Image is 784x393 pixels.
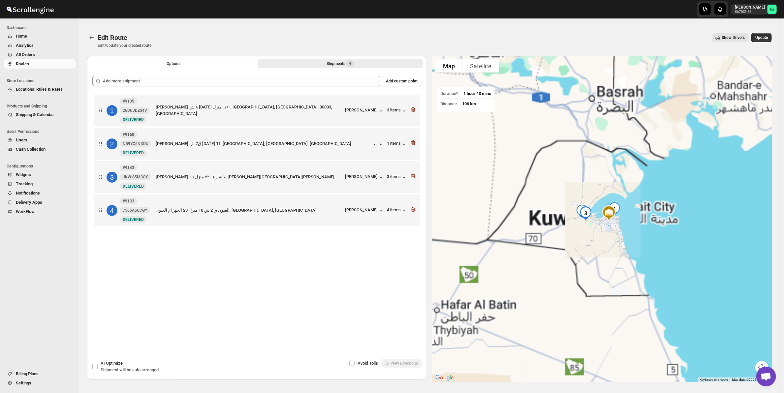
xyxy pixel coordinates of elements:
[732,378,757,381] span: Map data ©2025
[434,374,455,382] img: Google
[16,181,33,186] span: Tracking
[345,174,384,181] button: [PERSON_NAME]
[577,204,595,223] div: 3
[123,108,147,113] span: 26DUJDZS4V
[4,136,76,145] button: Users
[7,164,76,169] span: Configurations
[345,207,384,214] button: [PERSON_NAME]
[16,87,63,92] span: Locations, Rules & Rates
[107,138,117,149] div: 2
[4,179,76,189] button: Tracking
[94,195,420,226] div: 4#91337586A5UCGYNewDELIVEREDالعيون ق 2 ش 10 منزل 23 الجهراء, العيون, [GEOGRAPHIC_DATA], [GEOGRAPH...
[573,202,591,221] div: 4
[167,61,181,66] span: Options
[101,367,159,372] span: Shipment will be auto arranged
[4,207,76,216] button: WorkFlow
[770,7,774,12] text: ka
[387,174,407,181] button: 3 items
[5,1,55,17] img: ScrollEngine
[327,60,354,67] div: Shipments
[16,172,31,177] span: Widgets
[16,371,39,376] span: Billing Plans
[94,95,420,126] div: 1#913526DUJDZS4VNewDELIVERED[PERSON_NAME] ٨ ش [DATE] ٩٦٦, منزل, [GEOGRAPHIC_DATA], [GEOGRAPHIC_DA...
[4,189,76,198] button: Notifications
[4,378,76,388] button: Settings
[735,5,765,10] p: [PERSON_NAME]
[4,59,76,69] button: Routes
[123,217,144,222] span: DELIVERED
[123,132,134,137] b: #9160
[101,361,123,366] span: AI Optimize
[712,33,749,42] button: Show Drivers
[16,137,27,142] span: Users
[768,5,777,14] span: khaled alrashidi
[577,204,595,222] div: 2
[387,207,407,214] button: 4 items
[755,361,768,374] button: Map camera controls
[349,61,351,66] span: 4
[4,85,76,94] button: Locations, Rules & Rates
[103,76,380,86] input: Add more shipment
[7,78,76,83] span: Store Locations
[387,141,407,147] button: 1 items
[440,91,458,96] span: Duration*
[440,101,457,106] span: Distance
[16,43,34,48] span: Analytics
[123,184,144,189] span: DELIVERED
[386,78,418,84] span: Add custom point
[756,367,776,386] a: Open chat
[735,10,765,14] p: 867f02-58
[87,33,96,42] button: Routes
[4,198,76,207] button: Delivery Apps
[123,99,134,104] b: #9135
[156,140,371,147] div: [PERSON_NAME] ق7 ش [DATE] 11, [GEOGRAPHIC_DATA], [GEOGRAPHIC_DATA], [GEOGRAPHIC_DATA]
[751,33,772,42] button: Update
[16,209,35,214] span: WorkFlow
[123,151,144,155] span: DELIVERED
[4,145,76,154] button: Cash Collection
[358,361,378,366] span: Avoid Tolls
[434,374,455,382] a: Open this area in Google Maps (opens a new window)
[16,380,31,385] span: Settings
[258,59,423,68] button: Selected Shipments
[98,43,151,48] p: Edit/update your created route
[700,378,728,382] button: Keyboard shortcuts
[123,208,147,213] span: 7586A5UCGY
[16,61,29,66] span: Routes
[463,91,491,96] span: 1 hour 43 mins
[16,200,42,205] span: Delivery Apps
[123,166,134,170] b: #9143
[16,52,35,57] span: All Orders
[156,174,342,180] div: [PERSON_NAME] ٧ شارع ٧٣٠ منزل ٤٦, [PERSON_NAME][GEOGRAPHIC_DATA][PERSON_NAME], ...
[156,207,342,214] div: العيون ق 2 ش 10 منزل 23 الجهراء, العيون, [GEOGRAPHIC_DATA], [GEOGRAPHIC_DATA]
[4,32,76,41] button: Home
[435,59,462,73] button: Show street map
[107,172,117,183] div: 3
[7,129,76,134] span: Users Permissions
[7,104,76,109] span: Products and Shipping
[731,4,777,15] button: User menu
[156,104,342,117] div: [PERSON_NAME] ٨ ش [DATE] ٩٦٦, منزل, [GEOGRAPHIC_DATA], [GEOGRAPHIC_DATA], 00003, [GEOGRAPHIC_DATA]
[722,35,745,40] span: Show Drivers
[123,117,144,122] span: DELIVERED
[374,141,384,147] button: . .
[123,174,148,180] span: JKWIS5MOSX
[94,128,420,160] div: 2#9160N59YO5NXDUNewDELIVERED[PERSON_NAME] ق7 ش [DATE] 11, [GEOGRAPHIC_DATA], [GEOGRAPHIC_DATA], [...
[4,110,76,119] button: Shipping & Calendar
[91,59,256,68] button: All Route Options
[387,107,407,114] button: 3 items
[345,107,384,114] button: [PERSON_NAME]
[16,147,46,152] span: Cash Collection
[16,191,40,196] span: Notifications
[4,50,76,59] button: All Orders
[4,170,76,179] button: Widgets
[98,34,127,42] span: Edit Route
